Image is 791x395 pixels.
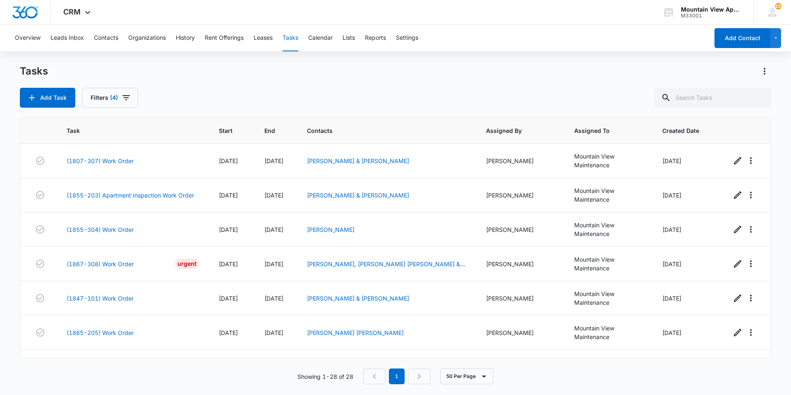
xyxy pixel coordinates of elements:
span: Start [219,126,233,135]
span: End [264,126,275,135]
span: [DATE] [662,295,681,302]
span: 153 [775,3,781,10]
button: Add Contact [714,28,770,48]
div: account id [681,13,741,19]
span: [DATE] [264,192,283,199]
span: Assigned By [486,126,542,135]
div: Mountain View Maintenance [574,324,642,341]
span: [DATE] [662,260,681,267]
a: [PERSON_NAME] & [PERSON_NAME] [307,295,409,302]
span: [DATE] [219,329,238,336]
a: [PERSON_NAME], [PERSON_NAME] [PERSON_NAME] & [PERSON_NAME] [307,260,465,276]
div: notifications count [775,3,781,10]
button: Organizations [128,25,166,51]
h1: Tasks [20,65,48,77]
span: [DATE] [264,295,283,302]
span: [DATE] [662,192,681,199]
div: [PERSON_NAME] [486,328,554,337]
span: Assigned To [574,126,630,135]
span: [DATE] [219,295,238,302]
span: [DATE] [264,226,283,233]
button: Settings [396,25,418,51]
span: Task [67,126,187,135]
span: Created Date [662,126,699,135]
button: Leases [254,25,273,51]
a: (1855-203) Apartment Inspection Work Order [67,191,194,200]
span: [DATE] [219,157,238,164]
a: [PERSON_NAME] [307,226,355,233]
div: [PERSON_NAME] [486,157,554,165]
button: Contacts [94,25,118,51]
button: Tasks [283,25,298,51]
div: Mountain View Maintenance [574,186,642,204]
p: Showing 1-28 of 28 [297,372,353,381]
button: Lists [343,25,355,51]
a: (1865-205) Work Order [67,328,134,337]
div: [PERSON_NAME] [486,260,554,268]
a: [PERSON_NAME] & [PERSON_NAME] [307,157,409,164]
div: Mountain View Maintenance [574,152,642,169]
button: Reports [365,25,386,51]
a: [PERSON_NAME] & [PERSON_NAME] [307,192,409,199]
span: [DATE] [219,192,238,199]
span: [DATE] [662,157,681,164]
button: Overview [15,25,41,51]
button: History [176,25,195,51]
div: account name [681,6,741,13]
nav: Pagination [363,369,430,384]
input: Search Tasks [654,88,771,108]
a: (1867-308) Work Order [67,260,134,268]
span: [DATE] [264,329,283,336]
a: [PERSON_NAME] [PERSON_NAME] [307,329,404,336]
span: [DATE] [662,329,681,336]
button: Add Task [20,88,75,108]
span: [DATE] [219,260,238,267]
div: [PERSON_NAME] [486,294,554,303]
div: Mountain View Maintenance [574,289,642,307]
button: Filters(4) [82,88,138,108]
span: [DATE] [264,157,283,164]
span: [DATE] [662,226,681,233]
a: (1847-101) Work Order [67,294,134,303]
a: (1855-304) Work Order [67,225,134,234]
div: Mountain View Maintenance [574,221,642,238]
button: 50 Per Page [440,369,494,384]
div: [PERSON_NAME] [486,225,554,234]
span: [DATE] [264,260,283,267]
span: [DATE] [219,226,238,233]
span: (4) [110,95,118,101]
span: CRM [63,7,81,16]
button: Actions [758,65,771,78]
div: [PERSON_NAME] [486,191,554,200]
span: Contacts [307,126,454,135]
button: Leads Inbox [50,25,84,51]
button: Rent Offerings [205,25,244,51]
em: 1 [389,369,405,384]
div: Urgent [175,259,199,269]
button: Calendar [308,25,333,51]
a: (1807-307) Work Order [67,157,134,165]
div: Mountain View Maintenance [574,255,642,272]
